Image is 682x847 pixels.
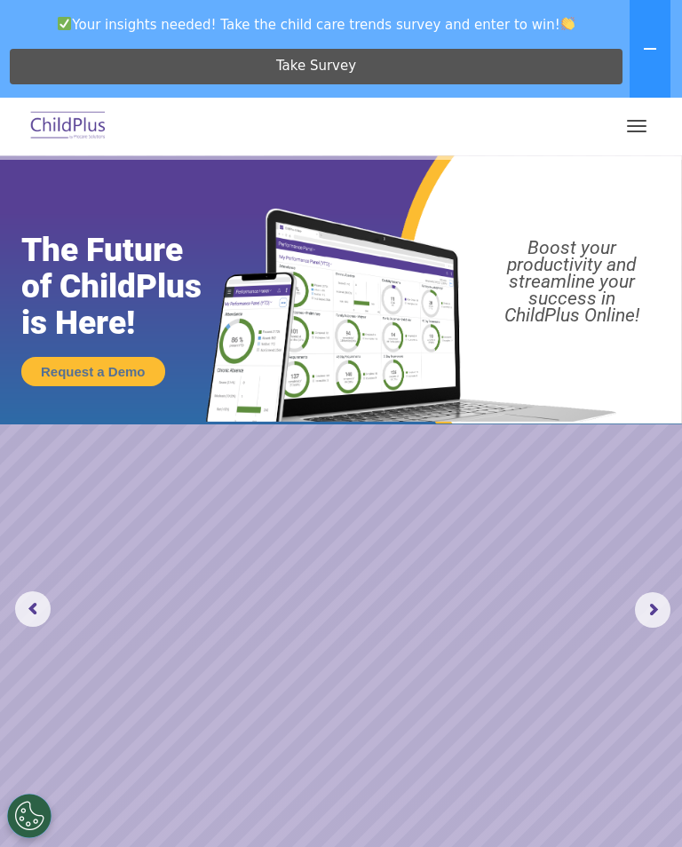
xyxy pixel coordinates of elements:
[7,794,52,838] button: Cookies Settings
[561,17,575,30] img: 👏
[27,106,110,147] img: ChildPlus by Procare Solutions
[10,49,623,84] a: Take Survey
[21,357,165,386] a: Request a Demo
[471,240,672,324] rs-layer: Boost your productivity and streamline your success in ChildPlus Online!
[21,232,239,341] rs-layer: The Future of ChildPlus is Here!
[276,51,356,82] span: Take Survey
[58,17,71,30] img: ✅
[7,7,626,42] span: Your insights needed! Take the child care trends survey and enter to win!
